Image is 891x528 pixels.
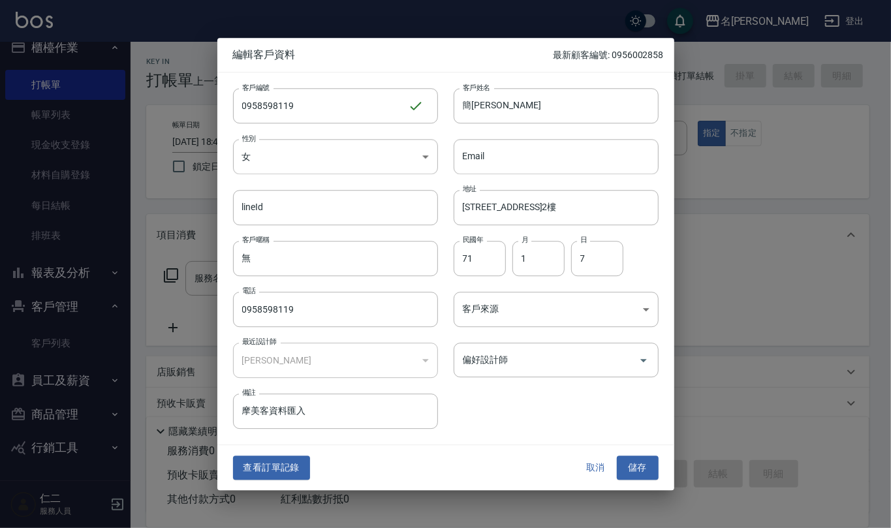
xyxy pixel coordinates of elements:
label: 日 [580,235,587,245]
label: 備註 [242,388,256,398]
label: 客戶姓名 [463,82,490,92]
label: 客戶暱稱 [242,235,270,245]
p: 最新顧客編號: 0956002858 [553,48,663,62]
button: 查看訂單記錄 [233,456,310,480]
button: Open [633,350,654,371]
button: 取消 [575,456,617,480]
div: 女 [233,139,438,174]
div: [PERSON_NAME] [233,343,438,378]
label: 地址 [463,184,477,194]
label: 民國年 [463,235,483,245]
span: 編輯客戶資料 [233,48,554,61]
label: 最近設計師 [242,337,276,347]
button: 儲存 [617,456,659,480]
label: 性別 [242,133,256,143]
label: 月 [522,235,528,245]
label: 客戶編號 [242,82,270,92]
label: 電話 [242,286,256,296]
